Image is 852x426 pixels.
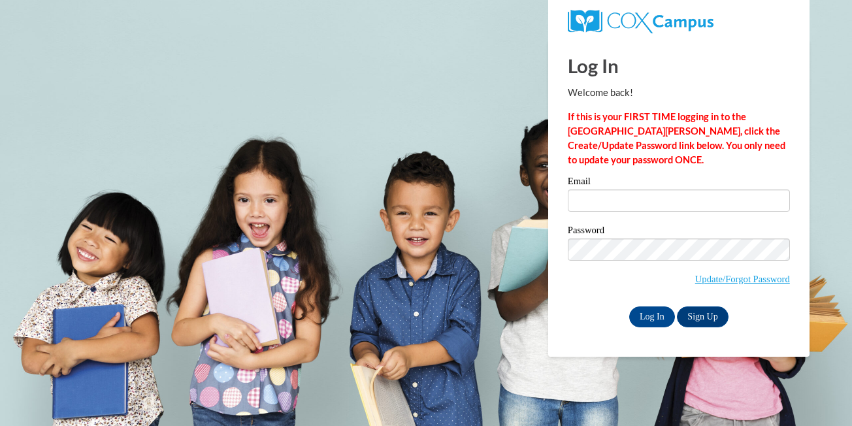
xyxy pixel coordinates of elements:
[568,15,713,26] a: COX Campus
[629,306,675,327] input: Log In
[677,306,728,327] a: Sign Up
[568,111,785,165] strong: If this is your FIRST TIME logging in to the [GEOGRAPHIC_DATA][PERSON_NAME], click the Create/Upd...
[568,86,790,100] p: Welcome back!
[568,225,790,238] label: Password
[568,176,790,189] label: Email
[695,274,790,284] a: Update/Forgot Password
[568,10,713,33] img: COX Campus
[568,52,790,79] h1: Log In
